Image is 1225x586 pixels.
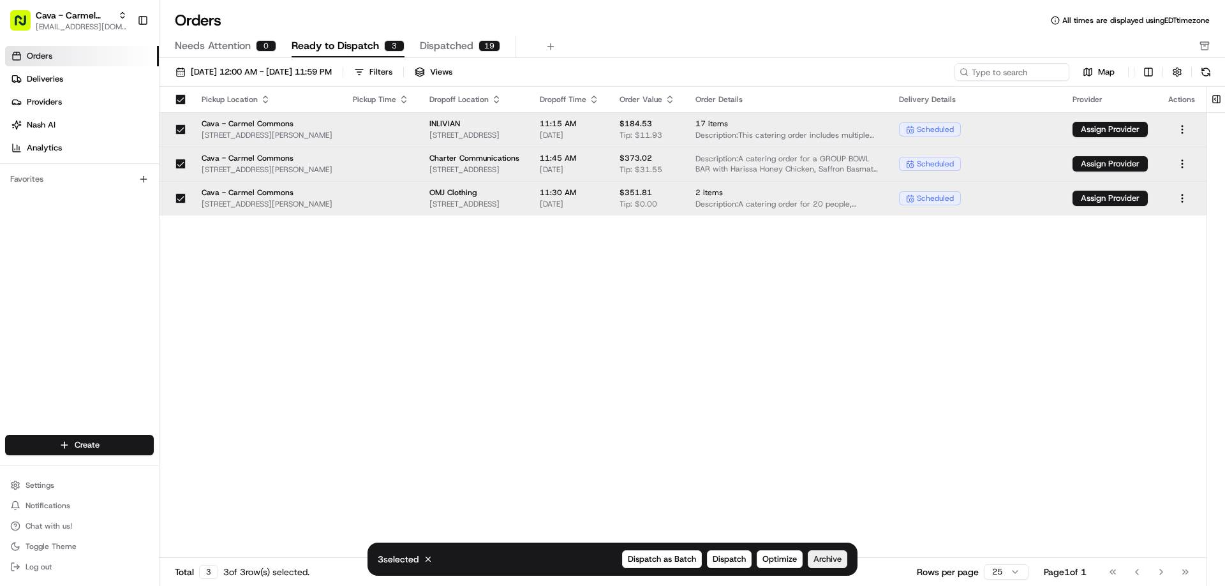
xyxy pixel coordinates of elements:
button: See all [198,163,232,179]
span: [DATE] [113,198,139,208]
div: Provider [1073,94,1148,105]
a: Analytics [5,138,159,158]
span: Knowledge Base [26,285,98,298]
span: [STREET_ADDRESS][PERSON_NAME] [202,165,332,175]
span: Dispatch as Batch [628,553,696,565]
span: [STREET_ADDRESS] [429,165,519,175]
div: 0 [256,40,276,52]
span: scheduled [917,124,954,135]
span: [PERSON_NAME] [40,232,103,242]
div: Past conversations [13,166,82,176]
span: Notifications [26,501,70,511]
button: Toggle Theme [5,538,154,555]
span: Cava - Carmel Commons [202,153,332,163]
span: [DATE] 12:00 AM - [DATE] 11:59 PM [191,66,332,78]
img: Grace Nketiah [13,220,33,240]
span: INLIVIAN [429,119,519,129]
span: 2 items [695,187,879,198]
a: 📗Knowledge Base [8,280,103,303]
span: Toggle Theme [26,541,77,552]
span: Log out [26,562,52,572]
button: Map [1074,64,1123,80]
span: Dispatched [420,38,473,54]
button: Assign Provider [1073,191,1148,206]
div: 19 [479,40,500,52]
button: Create [5,435,154,455]
div: Page 1 of 1 [1044,566,1087,578]
div: 💻 [108,286,118,297]
img: 1736555255976-a54dd68f-1ca7-489b-9aae-adbdc363a1c4 [26,233,36,243]
div: Favorites [5,169,154,189]
span: Map [1098,66,1115,78]
span: Dispatch [713,553,746,565]
span: Tip: $0.00 [620,199,657,209]
button: Log out [5,558,154,576]
span: $373.02 [620,153,652,163]
button: Filters [348,63,398,81]
span: 17 items [695,119,879,129]
span: Create [75,439,100,451]
div: Delivery Details [899,94,1052,105]
button: Cava - Carmel Commons [36,9,113,22]
button: Archive [808,550,847,568]
span: [STREET_ADDRESS] [429,130,519,140]
span: Deliveries [27,73,63,85]
button: Assign Provider [1073,156,1148,172]
span: Description: A catering order for a GROUP BOWL BAR with Harissa Honey Chicken, Saffron Basmati Wh... [695,154,879,174]
input: Clear [33,82,211,96]
button: Views [409,63,458,81]
button: [DATE] 12:00 AM - [DATE] 11:59 PM [170,63,338,81]
span: Description: This catering order includes multiple servings of Steak + Harissa and Chicken + Rice... [695,130,879,140]
span: [DATE] [113,232,139,242]
button: Dispatch [707,550,752,568]
a: Deliveries [5,69,159,89]
span: [STREET_ADDRESS] [429,199,519,209]
div: Dropoff Location [429,94,519,105]
div: Actions [1168,94,1196,105]
span: Pylon [127,316,154,326]
span: Chat with us! [26,521,72,531]
span: 11:15 AM [540,119,599,129]
span: Description: A catering order for 20 people, including a Group Bowl Bar with Grilled Chicken and ... [695,199,879,209]
span: [STREET_ADDRESS][PERSON_NAME] [202,199,332,209]
img: 1736555255976-a54dd68f-1ca7-489b-9aae-adbdc363a1c4 [13,122,36,145]
div: 3 of 3 row(s) selected. [223,566,309,578]
span: Orders [27,50,52,62]
button: Settings [5,476,154,494]
span: [DATE] [540,199,599,209]
button: Assign Provider [1073,122,1148,137]
button: Notifications [5,497,154,515]
a: Powered byPylon [90,316,154,326]
span: 11:30 AM [540,187,599,198]
div: Filters [369,66,392,78]
span: Cava - Carmel Commons [202,187,332,198]
span: Charter Communications [429,153,519,163]
div: Order Value [620,94,675,105]
a: Providers [5,92,159,112]
span: Cava - Carmel Commons [202,119,332,129]
div: Start new chat [57,122,209,135]
img: 4920774857489_3d7f54699973ba98c624_72.jpg [27,122,50,145]
button: Start new chat [217,126,232,141]
img: 1736555255976-a54dd68f-1ca7-489b-9aae-adbdc363a1c4 [26,198,36,209]
span: Optimize [762,553,797,565]
span: scheduled [917,159,954,169]
h1: Orders [175,10,221,31]
input: Type to search [954,63,1069,81]
a: Nash AI [5,115,159,135]
span: [PERSON_NAME] [40,198,103,208]
div: Total [175,565,218,579]
span: Needs Attention [175,38,251,54]
a: Orders [5,46,159,66]
div: 3 [384,40,405,52]
div: 📗 [13,286,23,297]
img: Nash [13,13,38,38]
div: 3 [199,565,218,579]
span: Views [430,66,452,78]
span: Archive [813,553,842,565]
button: [EMAIL_ADDRESS][DOMAIN_NAME] [36,22,127,32]
button: Chat with us! [5,517,154,535]
span: $184.53 [620,119,652,129]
